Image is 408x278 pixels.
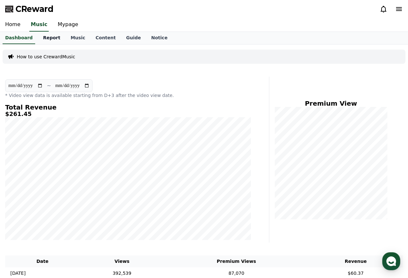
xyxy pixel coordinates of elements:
[5,4,54,14] a: CReward
[47,82,51,90] p: ~
[54,214,73,219] span: Messages
[2,204,43,220] a: Home
[274,100,387,107] h4: Premium View
[65,32,90,44] a: Music
[5,255,80,267] th: Date
[164,255,309,267] th: Premium Views
[146,32,173,44] a: Notice
[53,18,83,32] a: Mypage
[83,204,124,220] a: Settings
[5,92,251,99] p: * Video view data is available starting from D+3 after the video view date.
[3,32,35,44] a: Dashboard
[16,214,28,219] span: Home
[29,18,49,32] a: Music
[15,4,54,14] span: CReward
[121,32,146,44] a: Guide
[17,53,75,60] a: How to use CrewardMusic
[90,32,121,44] a: Content
[80,255,164,267] th: Views
[309,255,403,267] th: Revenue
[5,111,251,117] h5: $261.45
[5,104,251,111] h4: Total Revenue
[38,32,65,44] a: Report
[95,214,111,219] span: Settings
[43,204,83,220] a: Messages
[10,270,25,277] p: [DATE]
